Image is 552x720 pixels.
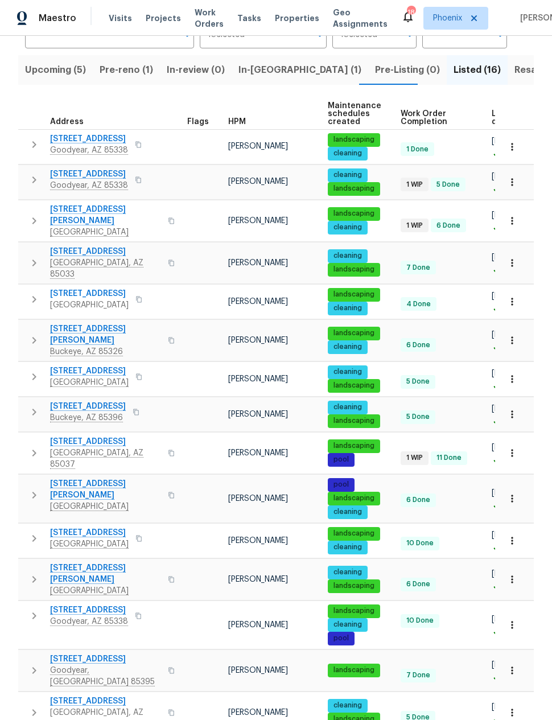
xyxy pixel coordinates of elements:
[402,377,434,386] span: 5 Done
[492,137,516,145] span: [DATE]
[146,13,181,24] span: Projects
[25,62,86,78] span: Upcoming (5)
[492,253,516,261] span: [DATE]
[402,453,427,463] span: 1 WIP
[109,13,132,24] span: Visits
[228,495,288,503] span: [PERSON_NAME]
[195,7,224,30] span: Work Orders
[492,331,516,339] span: [DATE]
[329,209,379,219] span: landscaping
[228,410,288,418] span: [PERSON_NAME]
[329,606,379,616] span: landscaping
[402,412,434,422] span: 5 Done
[329,620,366,630] span: cleaning
[329,303,366,313] span: cleaning
[375,62,440,78] span: Pre-Listing (0)
[492,489,516,497] span: [DATE]
[329,633,353,643] span: pool
[492,443,516,451] span: [DATE]
[402,670,435,680] span: 7 Done
[329,265,379,274] span: landscaping
[492,110,510,126] span: List date
[329,529,379,538] span: landscaping
[228,375,288,383] span: [PERSON_NAME]
[492,292,516,300] span: [DATE]
[50,288,129,299] span: [STREET_ADDRESS]
[228,666,288,674] span: [PERSON_NAME]
[275,13,319,24] span: Properties
[492,703,516,711] span: [DATE]
[228,118,246,126] span: HPM
[228,298,288,306] span: [PERSON_NAME]
[329,290,379,299] span: landscaping
[329,135,379,145] span: landscaping
[329,493,379,503] span: landscaping
[329,416,379,426] span: landscaping
[329,223,366,232] span: cleaning
[329,402,366,412] span: cleaning
[492,661,516,669] span: [DATE]
[432,180,464,190] span: 5 Done
[402,299,435,309] span: 4 Done
[329,665,379,675] span: landscaping
[238,62,361,78] span: In-[GEOGRAPHIC_DATA] (1)
[432,453,466,463] span: 11 Done
[329,701,366,710] span: cleaning
[402,221,427,231] span: 1 WIP
[100,62,153,78] span: Pre-reno (1)
[228,142,288,150] span: [PERSON_NAME]
[402,616,438,626] span: 10 Done
[50,299,129,311] span: [GEOGRAPHIC_DATA]
[228,575,288,583] span: [PERSON_NAME]
[492,172,516,180] span: [DATE]
[329,251,366,261] span: cleaning
[39,13,76,24] span: Maestro
[492,615,516,623] span: [DATE]
[228,537,288,545] span: [PERSON_NAME]
[402,145,433,154] span: 1 Done
[228,259,288,267] span: [PERSON_NAME]
[329,455,353,464] span: pool
[402,579,435,589] span: 6 Done
[228,621,288,629] span: [PERSON_NAME]
[329,170,366,180] span: cleaning
[187,118,209,126] span: Flags
[328,102,381,126] span: Maintenance schedules created
[329,149,366,158] span: cleaning
[329,342,366,352] span: cleaning
[167,62,225,78] span: In-review (0)
[228,178,288,186] span: [PERSON_NAME]
[329,480,353,489] span: pool
[237,14,261,22] span: Tasks
[329,567,366,577] span: cleaning
[432,221,465,231] span: 6 Done
[329,441,379,451] span: landscaping
[228,217,288,225] span: [PERSON_NAME]
[407,7,415,18] div: 18
[492,570,516,578] span: [DATE]
[329,507,366,517] span: cleaning
[492,369,516,377] span: [DATE]
[401,110,472,126] span: Work Order Completion
[333,7,388,30] span: Geo Assignments
[329,184,379,194] span: landscaping
[402,340,435,350] span: 6 Done
[402,538,438,548] span: 10 Done
[329,367,366,377] span: cleaning
[402,263,435,273] span: 7 Done
[492,531,516,539] span: [DATE]
[492,405,516,413] span: [DATE]
[329,542,366,552] span: cleaning
[492,211,516,219] span: [DATE]
[329,581,379,591] span: landscaping
[228,709,288,717] span: [PERSON_NAME]
[329,328,379,338] span: landscaping
[454,62,501,78] span: Listed (16)
[402,495,435,505] span: 6 Done
[329,381,379,390] span: landscaping
[228,336,288,344] span: [PERSON_NAME]
[50,118,84,126] span: Address
[433,13,462,24] span: Phoenix
[402,180,427,190] span: 1 WIP
[228,449,288,457] span: [PERSON_NAME]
